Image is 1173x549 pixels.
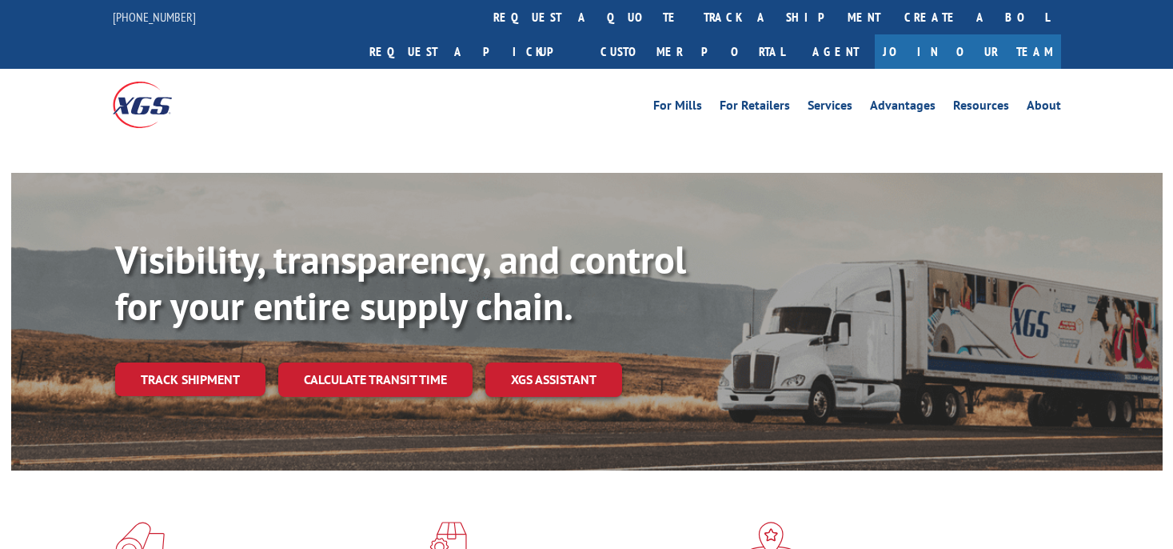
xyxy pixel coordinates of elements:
[278,363,473,397] a: Calculate transit time
[113,9,196,25] a: [PHONE_NUMBER]
[870,99,936,117] a: Advantages
[720,99,790,117] a: For Retailers
[357,34,588,69] a: Request a pickup
[485,363,622,397] a: XGS ASSISTANT
[115,363,265,396] a: Track shipment
[115,234,686,331] b: Visibility, transparency, and control for your entire supply chain.
[1027,99,1061,117] a: About
[588,34,796,69] a: Customer Portal
[653,99,702,117] a: For Mills
[808,99,852,117] a: Services
[953,99,1009,117] a: Resources
[875,34,1061,69] a: Join Our Team
[796,34,875,69] a: Agent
